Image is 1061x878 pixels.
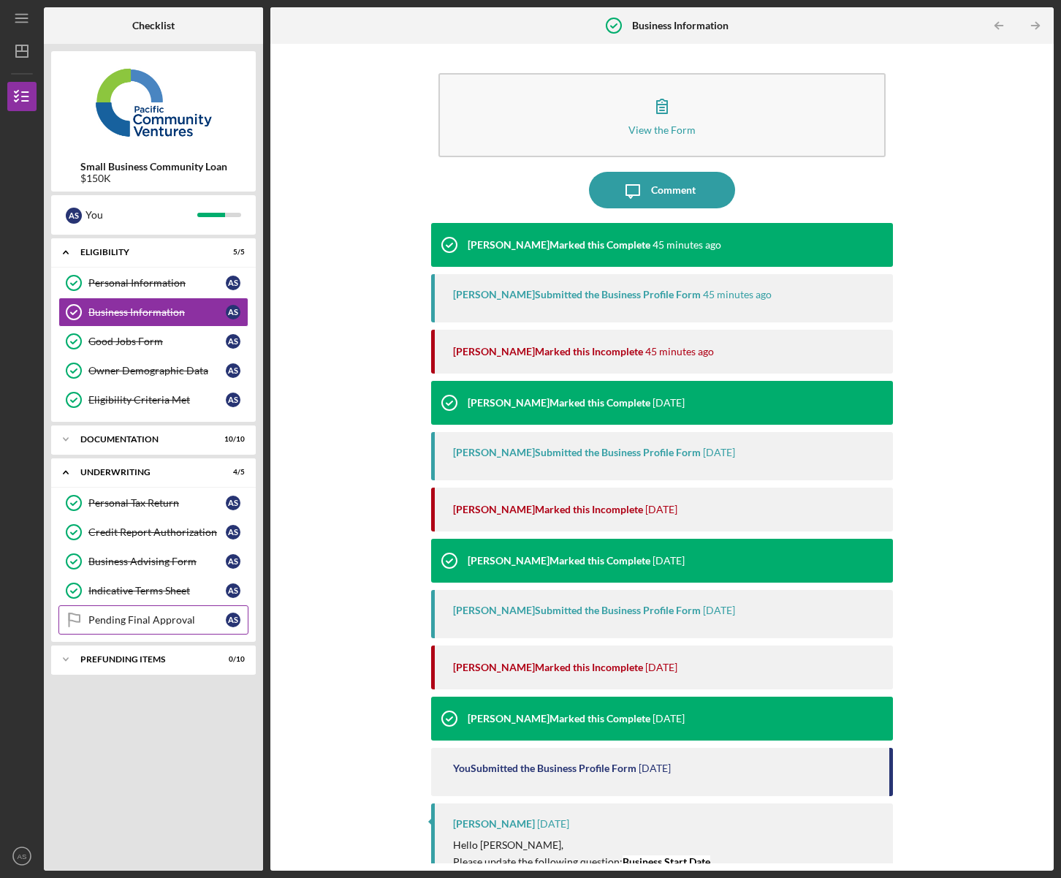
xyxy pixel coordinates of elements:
div: [PERSON_NAME] Marked this Complete [468,239,650,251]
img: Product logo [51,58,256,146]
div: 5 / 5 [218,248,245,257]
div: Indicative Terms Sheet [88,585,226,597]
div: Underwriting [80,468,208,477]
div: [PERSON_NAME] [453,818,535,830]
div: Business Advising Form [88,556,226,567]
time: 2025-07-22 16:42 [645,662,677,673]
a: Credit Report AuthorizationAS [58,518,248,547]
time: 2025-07-22 00:40 [639,762,671,774]
div: Pending Final Approval [88,614,226,626]
button: AS [7,841,37,871]
a: Business InformationAS [58,298,248,327]
div: A S [226,525,240,540]
div: [PERSON_NAME] Marked this Incomplete [453,346,643,357]
div: A S [66,208,82,224]
div: A S [226,334,240,349]
div: A S [226,583,240,598]
time: 2025-08-20 22:24 [653,239,721,251]
div: [PERSON_NAME] Marked this Complete [468,555,650,567]
div: Comment [651,172,696,208]
div: Personal Tax Return [88,497,226,509]
div: [PERSON_NAME] Submitted the Business Profile Form [453,605,701,616]
a: Personal InformationAS [58,268,248,298]
div: [PERSON_NAME] Marked this Complete [468,713,650,724]
time: 2025-08-20 22:24 [645,346,714,357]
div: A S [226,393,240,407]
div: Personal Information [88,277,226,289]
div: [PERSON_NAME] Submitted the Business Profile Form [453,447,701,458]
div: Prefunding Items [80,655,208,664]
div: You [85,203,197,227]
a: Good Jobs FormAS [58,327,248,356]
div: A S [226,554,240,569]
div: Business Information [88,306,226,318]
a: Pending Final ApprovalAS [58,605,248,635]
text: AS [18,852,27,860]
div: 4 / 5 [218,468,245,477]
b: Business Information [632,20,729,31]
div: A S [226,496,240,510]
div: Good Jobs Form [88,336,226,347]
div: [PERSON_NAME] Marked this Incomplete [453,504,643,515]
div: A S [226,363,240,378]
div: 0 / 10 [218,655,245,664]
time: 2025-07-22 16:41 [653,713,685,724]
a: Business Advising FormAS [58,547,248,576]
time: 2025-07-21 21:47 [537,818,569,830]
a: Indicative Terms SheetAS [58,576,248,605]
time: 2025-08-09 00:13 [653,397,685,409]
div: Documentation [80,435,208,444]
div: Credit Report Authorization [88,526,226,538]
p: Please update the following question: [453,854,710,870]
button: Comment [589,172,735,208]
div: A S [226,305,240,319]
div: [PERSON_NAME] Marked this Complete [468,397,650,409]
div: [PERSON_NAME] Submitted the Business Profile Form [453,289,701,300]
div: You Submitted the Business Profile Form [453,762,636,774]
div: A S [226,613,240,627]
div: $150K [80,173,227,184]
p: Hello [PERSON_NAME], [453,837,710,853]
div: [PERSON_NAME] Marked this Incomplete [453,662,643,673]
div: View the Form [628,124,696,135]
div: Eligibility [80,248,208,257]
div: Eligibility Criteria Met [88,394,226,406]
b: Checklist [132,20,175,31]
time: 2025-08-20 22:24 [703,289,772,300]
div: A S [226,276,240,290]
div: Owner Demographic Data [88,365,226,376]
a: Owner Demographic DataAS [58,356,248,385]
mark: Business Start Date [623,855,710,868]
time: 2025-07-22 16:42 [703,605,735,616]
time: 2025-08-09 00:13 [703,447,735,458]
a: Eligibility Criteria MetAS [58,385,248,415]
div: 10 / 10 [218,435,245,444]
time: 2025-07-22 16:42 [653,555,685,567]
a: Personal Tax ReturnAS [58,488,248,518]
b: Small Business Community Loan [80,161,227,173]
time: 2025-08-09 00:13 [645,504,677,515]
button: View the Form [438,73,885,157]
